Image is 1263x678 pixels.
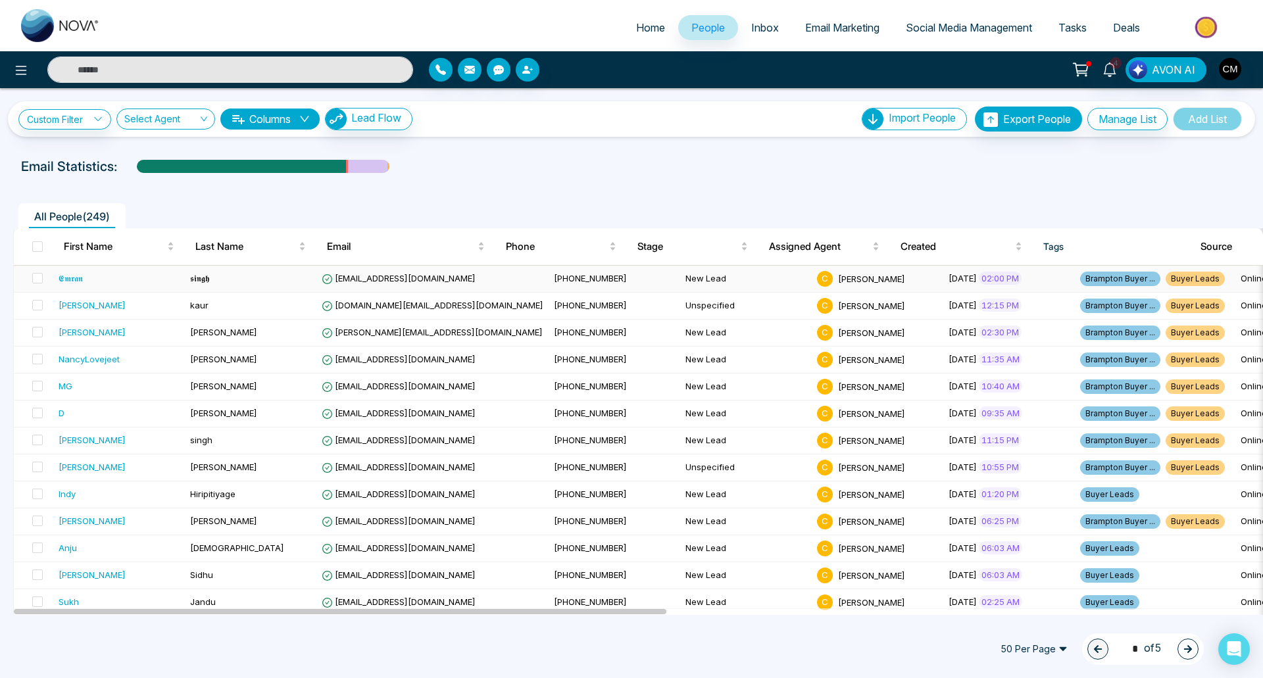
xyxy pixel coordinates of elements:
[190,516,257,526] span: [PERSON_NAME]
[554,408,627,418] span: [PHONE_NUMBER]
[1166,326,1225,340] span: Buyer Leads
[817,325,833,341] span: C
[220,109,320,130] button: Columnsdown
[817,352,833,368] span: C
[59,514,126,527] div: [PERSON_NAME]
[1166,406,1225,421] span: Buyer Leads
[979,326,1022,339] span: 02:30 PM
[351,111,401,124] span: Lead Flow
[838,300,905,310] span: [PERSON_NAME]
[949,435,977,445] span: [DATE]
[906,21,1032,34] span: Social Media Management
[1080,379,1160,394] span: Brampton Buyer ...
[59,433,126,447] div: [PERSON_NAME]
[678,15,738,40] a: People
[190,596,216,607] span: Jandu
[680,481,812,508] td: New Lead
[805,21,879,34] span: Email Marketing
[1080,514,1160,529] span: Brampton Buyer ...
[190,354,257,364] span: [PERSON_NAME]
[59,326,126,339] div: [PERSON_NAME]
[554,569,627,580] span: [PHONE_NUMBER]
[190,381,257,391] span: [PERSON_NAME]
[889,111,956,124] span: Import People
[1080,460,1160,475] span: Brampton Buyer ...
[190,300,209,310] span: kaur
[838,516,905,526] span: [PERSON_NAME]
[1152,62,1195,78] span: AVON AI
[680,266,812,293] td: New Lead
[1160,12,1255,42] img: Market-place.gif
[817,433,833,448] span: C
[554,435,627,445] span: [PHONE_NUMBER]
[1080,595,1139,610] span: Buyer Leads
[979,379,1022,393] span: 10:40 AM
[758,228,890,265] th: Assigned Agent
[817,541,833,556] span: C
[195,239,296,254] span: Last Name
[325,108,412,130] button: Lead Flow
[817,271,833,287] span: C
[1124,640,1162,658] span: of 5
[322,408,476,418] span: [EMAIL_ADDRESS][DOMAIN_NAME]
[18,109,111,130] a: Custom Filter
[554,273,627,283] span: [PHONE_NUMBER]
[190,462,257,472] span: [PERSON_NAME]
[838,489,905,499] span: [PERSON_NAME]
[949,327,977,337] span: [DATE]
[1094,57,1126,80] a: 4
[817,568,833,583] span: C
[817,406,833,422] span: C
[751,21,779,34] span: Inbox
[979,487,1022,500] span: 01:20 PM
[769,239,870,254] span: Assigned Agent
[53,228,185,265] th: First Name
[680,374,812,400] td: New Lead
[838,273,905,283] span: [PERSON_NAME]
[1080,433,1160,448] span: Brampton Buyer ...
[59,541,77,554] div: Anju
[979,352,1022,366] span: 11:35 AM
[979,406,1022,420] span: 09:35 AM
[21,9,100,42] img: Nova CRM Logo
[190,569,213,580] span: Sidhu
[554,354,627,364] span: [PHONE_NUMBER]
[817,460,833,475] span: C
[979,541,1022,554] span: 06:03 AM
[680,293,812,320] td: Unspecified
[1080,352,1160,367] span: Brampton Buyer ...
[623,15,678,40] a: Home
[1100,15,1153,40] a: Deals
[1080,272,1160,286] span: Brampton Buyer ...
[1058,21,1087,34] span: Tasks
[554,543,627,553] span: [PHONE_NUMBER]
[890,228,1033,265] th: Created
[190,489,235,499] span: Hiripitiyage
[322,489,476,499] span: [EMAIL_ADDRESS][DOMAIN_NAME]
[554,489,627,499] span: [PHONE_NUMBER]
[190,327,257,337] span: [PERSON_NAME]
[1113,21,1140,34] span: Deals
[817,487,833,502] span: C
[979,460,1022,473] span: 10:55 PM
[554,381,627,391] span: [PHONE_NUMBER]
[838,543,905,553] span: [PERSON_NAME]
[59,487,76,500] div: Indy
[627,228,758,265] th: Stage
[299,114,310,124] span: down
[29,210,115,223] span: All People ( 249 )
[949,300,977,310] span: [DATE]
[322,435,476,445] span: [EMAIL_ADDRESS][DOMAIN_NAME]
[949,596,977,607] span: [DATE]
[554,300,627,310] span: [PHONE_NUMBER]
[1080,568,1139,583] span: Buyer Leads
[506,239,607,254] span: Phone
[838,327,905,337] span: [PERSON_NAME]
[1129,61,1147,79] img: Lead Flow
[680,562,812,589] td: New Lead
[320,108,412,130] a: Lead FlowLead Flow
[838,354,905,364] span: [PERSON_NAME]
[949,381,977,391] span: [DATE]
[949,516,977,526] span: [DATE]
[1080,541,1139,556] span: Buyer Leads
